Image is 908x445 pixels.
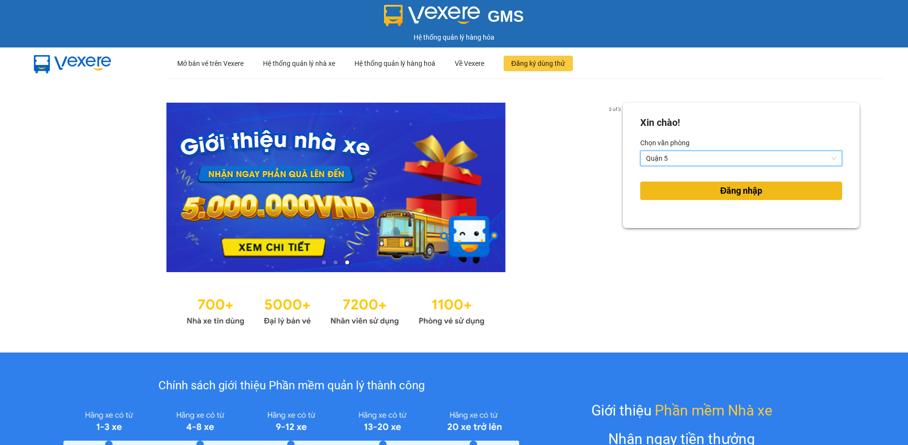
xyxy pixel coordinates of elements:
div: Về Vexere [455,48,484,79]
button: previous slide / item [48,103,62,272]
div: Hệ thống quản lý hàng hoá [354,48,435,79]
span: Đăng ký dùng thử [511,58,565,69]
div: Giới thiệu [591,399,772,422]
li: slide item 3 [345,261,349,264]
div: Xin chào! [640,115,680,130]
label: Chọn văn phòng [640,135,690,151]
div: Hệ thống quản lý hàng hóa [2,32,906,43]
button: next slide / item [609,103,623,272]
li: slide item 2 [334,261,338,264]
span: GMS [488,7,524,25]
div: Hệ thống quản lý nhà xe [263,48,335,79]
div: Mở bán vé trên Vexere [177,48,244,79]
button: Đăng nhập [640,182,842,200]
p: 3 of 3 [606,103,623,115]
img: mbUUG5Q.png [24,47,121,79]
span: Quận 5 [646,151,836,166]
img: logo 2 [384,5,480,26]
a: GMS [384,15,524,22]
span: Phần mềm Nhà xe [655,399,772,422]
img: Statistics.png [186,292,485,328]
div: Chính sách giới thiệu Phần mềm quản lý thành công [63,377,519,395]
button: Đăng ký dùng thử [504,56,573,71]
span: Đăng nhập [720,184,762,198]
li: slide item 1 [322,261,326,264]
